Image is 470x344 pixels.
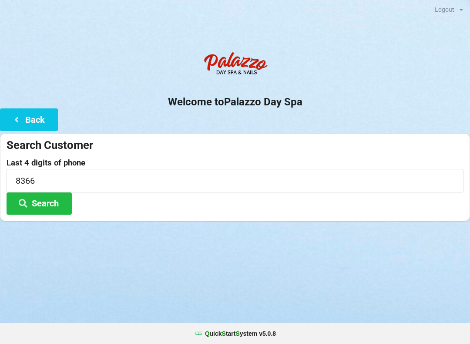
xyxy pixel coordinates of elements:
div: Search Customer [7,138,463,152]
span: S [235,330,239,337]
label: Last 4 digits of phone [7,159,463,167]
img: PalazzoDaySpaNails-Logo.png [200,47,270,82]
div: Logout [435,7,454,13]
button: Search [7,192,72,215]
img: favicon.ico [194,329,203,338]
span: S [222,330,226,337]
b: uick tart ystem v 5.0.8 [205,329,276,338]
span: Q [205,330,210,337]
input: 0000 [7,169,463,192]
